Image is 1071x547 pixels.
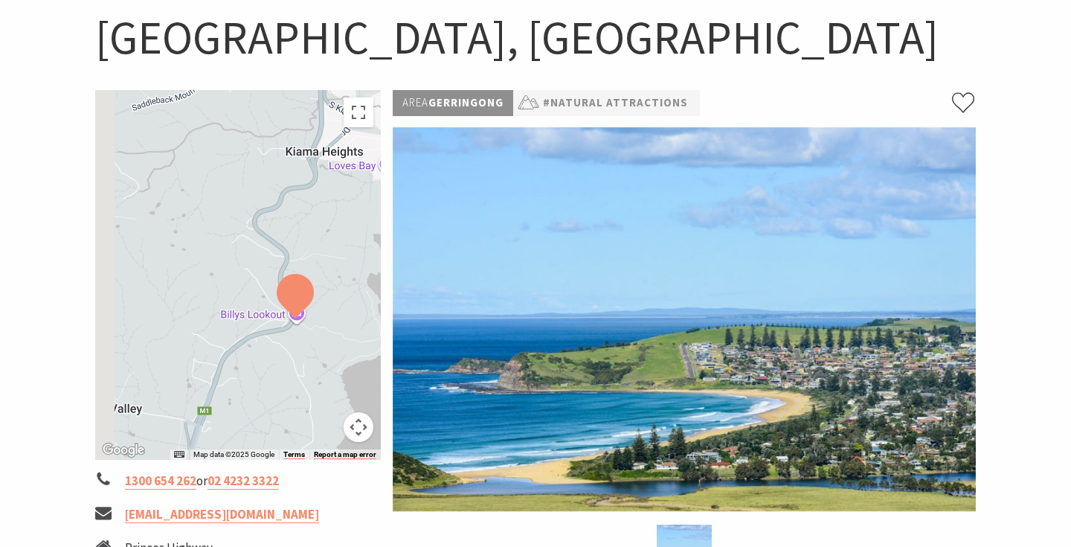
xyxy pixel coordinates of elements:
[283,450,305,459] a: Terms (opens in new tab)
[95,471,381,491] li: or
[125,506,319,523] a: [EMAIL_ADDRESS][DOMAIN_NAME]
[193,450,274,458] span: Map data ©2025 Google
[393,127,976,511] img: Mt Pleasant Lookout
[402,95,428,109] span: Area
[174,450,184,460] button: Keyboard shortcuts
[99,441,148,460] a: Click to see this area on Google Maps
[208,473,279,490] a: 02 4232 3322
[314,450,376,459] a: Report a map error
[99,441,148,460] img: Google
[543,94,688,112] a: #Natural Attractions
[344,412,373,442] button: Map camera controls
[344,97,373,127] button: Toggle fullscreen view
[393,90,513,116] p: Gerringong
[125,473,196,490] a: 1300 654 262
[95,7,976,68] h1: [GEOGRAPHIC_DATA], [GEOGRAPHIC_DATA]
